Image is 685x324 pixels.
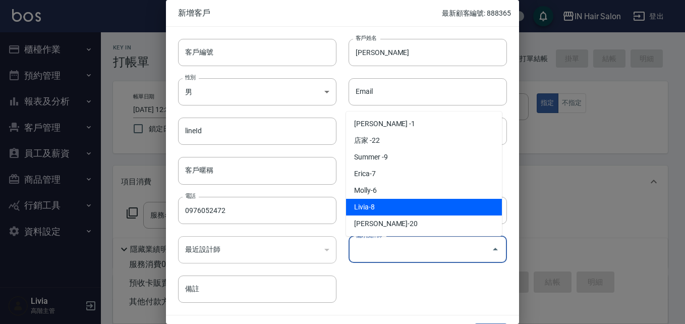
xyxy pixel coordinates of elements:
[487,241,503,257] button: Close
[346,166,502,182] li: Erica-7
[346,132,502,149] li: 店家 -22
[185,74,196,81] label: 性別
[346,116,502,132] li: [PERSON_NAME] -1
[185,192,196,200] label: 電話
[178,8,442,18] span: 新增客戶
[442,8,511,19] p: 最新顧客編號: 888365
[346,149,502,166] li: Summer -9
[346,215,502,232] li: [PERSON_NAME]-20
[178,78,336,105] div: 男
[356,232,382,239] label: 偏好設計師
[356,34,377,42] label: 客戶姓名
[346,182,502,199] li: Molly-6
[346,199,502,215] li: Livia-8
